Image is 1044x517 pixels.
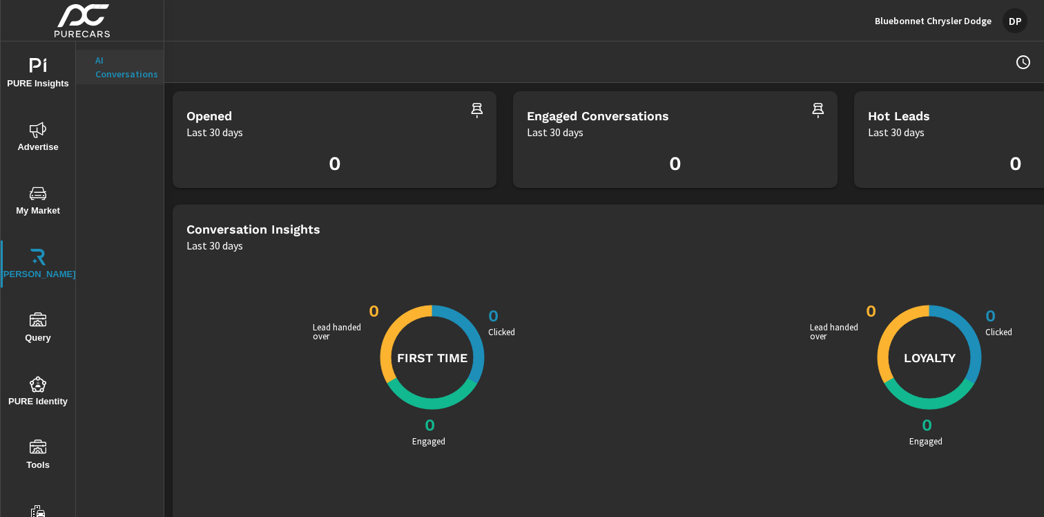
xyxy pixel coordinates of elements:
span: Query [5,312,71,346]
h3: 0 [485,306,499,326]
h5: Conversation Insights [186,222,320,236]
p: Engaged [409,437,448,446]
h3: 0 [527,152,823,176]
h5: Loyalty [904,350,956,366]
p: Clicked [485,328,518,337]
span: PURE Identity [5,376,71,410]
span: Advertise [5,122,71,156]
span: PURE Insights [5,58,71,92]
h5: First Time [397,350,467,366]
span: Save this to your personalized report [807,100,829,122]
h5: Engaged Conversations [527,109,669,123]
p: Last 30 days [186,124,243,140]
h3: 0 [366,301,379,321]
span: [PERSON_NAME] [5,249,71,283]
p: Last 30 days [527,124,583,140]
h3: 0 [422,415,435,435]
p: Last 30 days [186,237,243,254]
p: Last 30 days [868,124,925,140]
span: Save this to your personalized report [466,100,488,122]
p: Lead handed over [310,323,379,341]
p: Clicked [983,328,1015,337]
p: AI Conversations [95,53,153,81]
p: Lead handed over [807,323,876,341]
div: DP [1003,8,1027,33]
span: My Market [5,185,71,219]
h3: 0 [919,415,932,435]
h3: 0 [186,152,483,176]
div: AI Conversations [76,50,164,84]
h5: Opened [186,109,232,123]
h3: 0 [863,301,876,321]
p: Engaged [907,437,945,446]
span: Tools [5,440,71,473]
p: Bluebonnet Chrysler Dodge [875,15,992,27]
h5: Hot Leads [868,109,930,123]
h3: 0 [983,306,996,326]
